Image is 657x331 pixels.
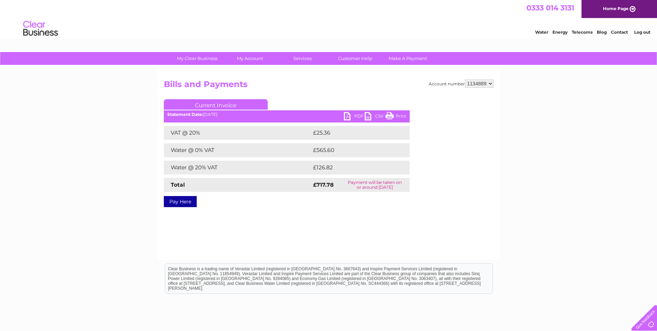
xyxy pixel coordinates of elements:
[572,29,593,35] a: Telecoms
[169,52,226,65] a: My Clear Business
[23,18,58,39] img: logo.png
[167,112,203,117] b: Statement Date:
[552,29,568,35] a: Energy
[535,29,548,35] a: Water
[327,52,384,65] a: Customer Help
[385,112,406,122] a: Print
[526,3,574,12] a: 0333 014 3131
[164,196,197,207] a: Pay Here
[344,112,365,122] a: PDF
[164,143,311,157] td: Water @ 0% VAT
[634,29,650,35] a: Log out
[340,178,410,192] td: Payment will be taken on or around [DATE]
[597,29,607,35] a: Blog
[164,79,494,93] h2: Bills and Payments
[311,143,398,157] td: £565.60
[313,181,334,188] strong: £717.78
[611,29,628,35] a: Contact
[221,52,278,65] a: My Account
[165,4,492,34] div: Clear Business is a trading name of Verastar Limited (registered in [GEOGRAPHIC_DATA] No. 3667643...
[365,112,385,122] a: CSV
[311,126,396,140] td: £25.36
[274,52,331,65] a: Services
[164,126,311,140] td: VAT @ 20%
[379,52,436,65] a: Make A Payment
[164,99,268,110] a: Current Invoice
[164,112,410,117] div: [DATE]
[164,161,311,175] td: Water @ 20% VAT
[171,181,185,188] strong: Total
[429,79,494,88] div: Account number
[311,161,397,175] td: £126.82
